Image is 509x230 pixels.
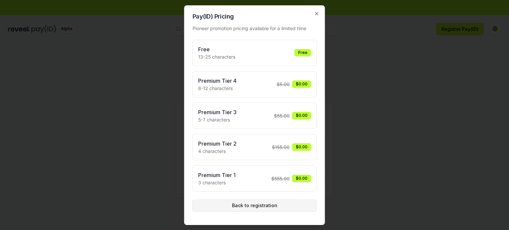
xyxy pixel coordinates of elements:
div: $0.00 [292,175,311,182]
div: $0.00 [292,143,311,151]
p: 8-12 characters [198,85,237,92]
p: 3 characters [198,179,236,186]
span: $ 555.00 [271,175,290,182]
span: $ 155.00 [272,144,290,151]
span: $ 5.00 [277,81,290,88]
div: $0.00 [292,112,311,119]
button: Back to registration [193,200,317,211]
h2: Pay(ID) Pricing [193,14,317,20]
span: $ 55.00 [274,112,290,119]
div: Pioneer promotion pricing available for a limited time [193,25,317,32]
p: 5-7 characters [198,116,237,123]
div: Free [295,49,311,56]
h3: Premium Tier 3 [198,108,237,116]
p: 4 characters [198,148,237,155]
h3: Premium Tier 4 [198,77,237,85]
div: $0.00 [292,80,311,88]
h3: Premium Tier 1 [198,171,236,179]
h3: Free [198,45,235,53]
h3: Premium Tier 2 [198,140,237,148]
p: 13-25 characters [198,53,235,60]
